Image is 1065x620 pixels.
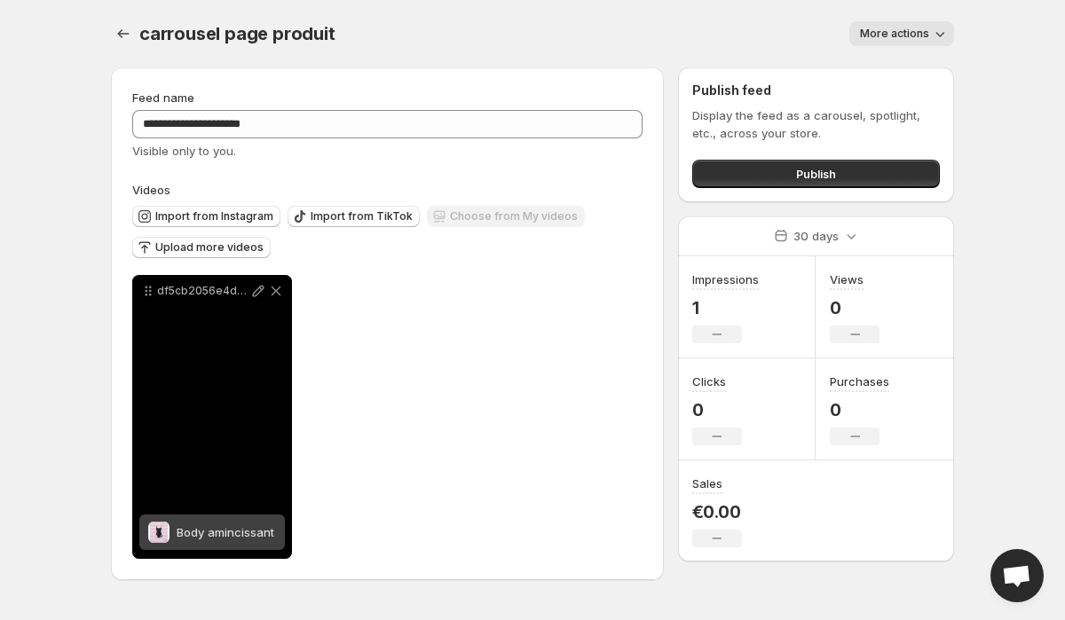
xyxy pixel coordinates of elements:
[793,227,839,245] p: 30 days
[132,183,170,197] span: Videos
[111,21,136,46] button: Settings
[132,144,236,158] span: Visible only to you.
[157,284,249,298] p: df5cb2056e4d42da88a947745dc526f1HD-1080p-25Mbps-33361266
[177,525,274,539] span: Body amincissant
[692,82,940,99] h2: Publish feed
[830,399,889,420] p: 0
[692,160,940,188] button: Publish
[796,165,836,183] span: Publish
[132,237,271,258] button: Upload more videos
[132,275,292,559] div: df5cb2056e4d42da88a947745dc526f1HD-1080p-25Mbps-33361266Body amincissantBody amincissant
[139,23,335,44] span: carrousel page produit
[692,106,940,142] p: Display the feed as a carousel, spotlight, etc., across your store.
[830,373,889,390] h3: Purchases
[692,501,742,522] p: €0.00
[311,209,413,224] span: Import from TikTok
[830,271,864,288] h3: Views
[849,21,954,46] button: More actions
[860,27,929,41] span: More actions
[692,399,742,420] p: 0
[692,271,759,288] h3: Impressions
[155,209,273,224] span: Import from Instagram
[132,206,280,227] button: Import from Instagram
[990,549,1044,602] a: Open chat
[288,206,420,227] button: Import from TikTok
[692,297,759,318] p: 1
[692,475,722,492] h3: Sales
[692,373,726,390] h3: Clicks
[132,90,194,105] span: Feed name
[155,240,264,255] span: Upload more videos
[830,297,880,318] p: 0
